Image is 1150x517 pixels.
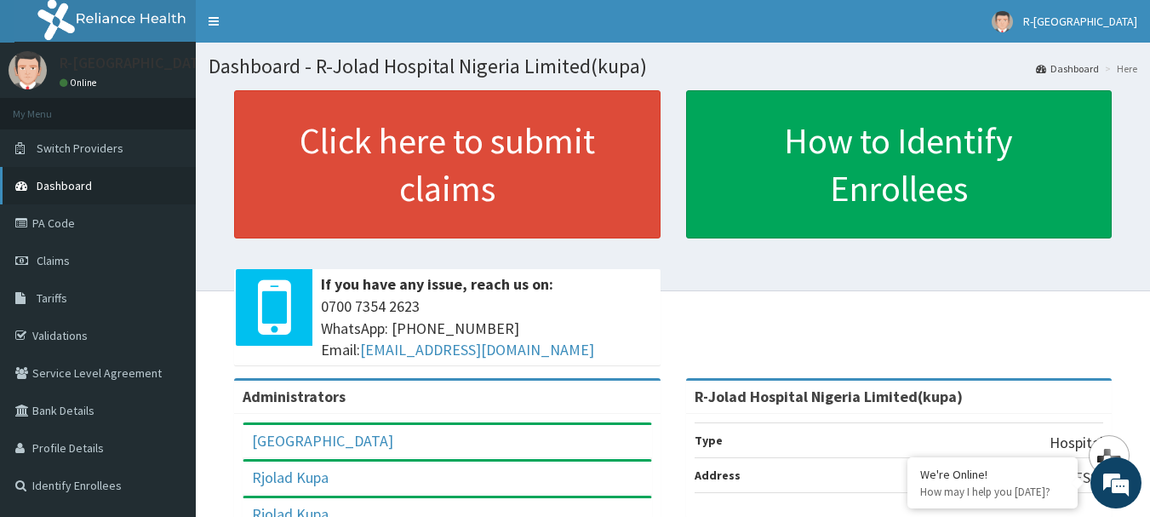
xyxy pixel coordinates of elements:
p: R-[GEOGRAPHIC_DATA] [60,55,213,71]
li: Here [1101,61,1137,76]
h1: Dashboard - R-Jolad Hospital Nigeria Limited(kupa) [209,55,1137,78]
span: R-[GEOGRAPHIC_DATA] [1023,14,1137,29]
span: Switch Providers [37,141,123,156]
a: Dashboard [1036,61,1099,76]
b: Administrators [243,387,346,406]
img: User Image [9,51,47,89]
span: 0700 7354 2623 WhatsApp: [PHONE_NUMBER] Email: [321,296,652,361]
a: Rjolad Kupa [252,468,329,487]
b: If you have any issue, reach us on: [321,274,553,294]
span: Claims [37,253,70,268]
a: Click here to submit claims [234,90,661,238]
a: Online [60,77,100,89]
a: How to Identify Enrollees [686,90,1113,238]
img: svg+xml,%3Csvg%20xmlns%3D%22http%3A%2F%2Fwww.w3.org%2F2000%2Fsvg%22%20width%3D%2228%22%20height%3... [1097,449,1121,462]
p: How may I help you today? [920,485,1065,499]
span: Tariffs [37,290,67,306]
b: Type [695,433,723,448]
a: [EMAIL_ADDRESS][DOMAIN_NAME] [360,340,594,359]
strong: R-Jolad Hospital Nigeria Limited(kupa) [695,387,963,406]
img: User Image [992,11,1013,32]
span: Dashboard [37,178,92,193]
a: [GEOGRAPHIC_DATA] [252,431,393,451]
b: Address [695,468,741,483]
p: Hospital [1050,432,1103,454]
div: We're Online! [920,467,1065,482]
